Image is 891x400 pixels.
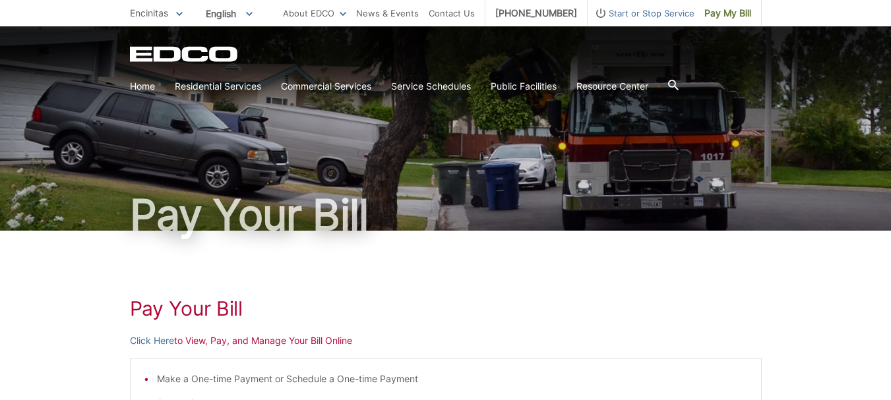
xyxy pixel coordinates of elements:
span: Encinitas [130,7,168,18]
a: About EDCO [283,6,346,20]
span: Pay My Bill [704,6,751,20]
a: Click Here [130,333,174,348]
a: Service Schedules [391,79,471,94]
a: Contact Us [429,6,475,20]
span: English [196,3,262,24]
a: Commercial Services [281,79,371,94]
h1: Pay Your Bill [130,194,762,236]
a: News & Events [356,6,419,20]
p: to View, Pay, and Manage Your Bill Online [130,333,762,348]
a: EDCD logo. Return to the homepage. [130,46,239,62]
a: Resource Center [576,79,648,94]
h1: Pay Your Bill [130,297,762,320]
li: Make a One-time Payment or Schedule a One-time Payment [157,372,748,386]
a: Home [130,79,155,94]
a: Residential Services [175,79,261,94]
a: Public Facilities [491,79,557,94]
